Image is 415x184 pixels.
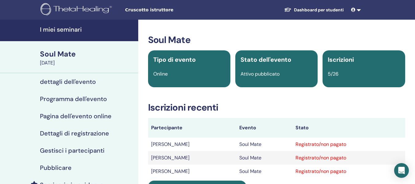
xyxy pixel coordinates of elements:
[236,118,292,138] th: Evento
[279,4,349,16] a: Dashboard per studenti
[148,138,236,151] td: [PERSON_NAME]
[40,95,107,103] h4: Programma dell'evento
[40,49,135,59] div: Soul Mate
[296,154,402,162] div: Registrato/non pagato
[328,56,354,64] span: Iscrizioni
[40,147,104,154] h4: Gestisci i partecipanti
[153,56,196,64] span: Tipo di evento
[125,7,217,13] span: Cruscotto istruttore
[40,130,109,137] h4: Dettagli di registrazione
[328,71,339,77] span: 5/26
[292,118,405,138] th: Stato
[40,78,96,85] h4: dettagli dell'evento
[241,56,291,64] span: Stato dell'evento
[40,164,72,171] h4: Pubblicare
[41,3,114,17] img: logo.png
[148,34,405,45] h3: Soul Mate
[36,49,138,67] a: Soul Mate[DATE]
[236,165,292,178] td: Soul Mate
[148,118,236,138] th: Partecipante
[153,71,168,77] span: Online
[40,26,135,33] h4: I miei seminari
[296,141,402,148] div: Registrato/non pagato
[236,151,292,165] td: Soul Mate
[148,151,236,165] td: [PERSON_NAME]
[296,168,402,175] div: Registrato/non pagato
[40,59,135,67] div: [DATE]
[394,163,409,178] div: Open Intercom Messenger
[40,112,112,120] h4: Pagina dell'evento online
[284,7,292,12] img: graduation-cap-white.svg
[241,71,280,77] span: Attivo pubblicato
[148,102,405,113] h3: Iscrizioni recenti
[236,138,292,151] td: Soul Mate
[148,165,236,178] td: [PERSON_NAME]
